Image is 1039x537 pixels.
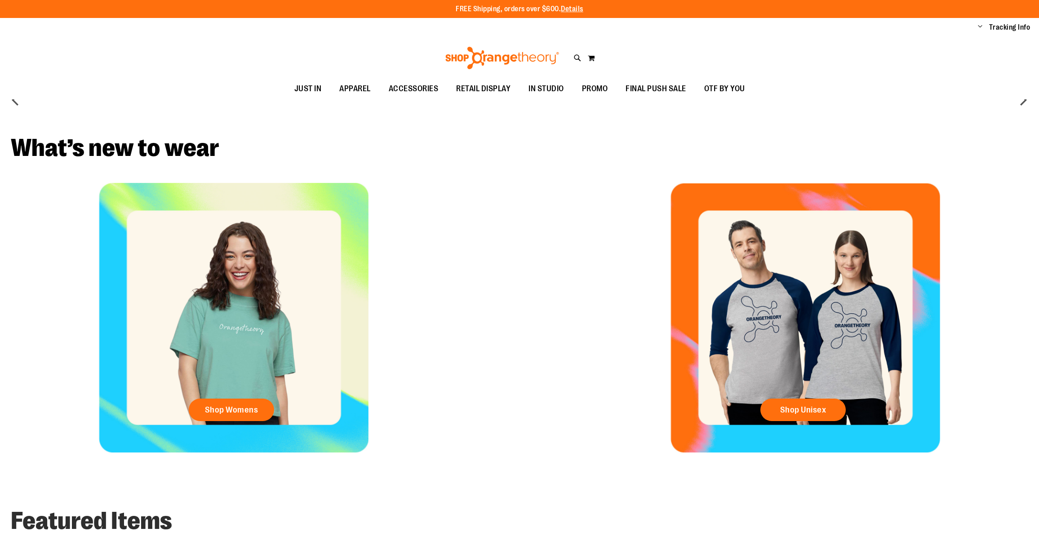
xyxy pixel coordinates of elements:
button: Account menu [978,23,982,32]
a: Tracking Info [989,22,1030,32]
a: Shop Unisex [760,399,846,421]
h2: What’s new to wear [11,136,1028,160]
a: Details [561,5,583,13]
button: next [1014,91,1032,109]
a: Shop Womens [189,399,274,421]
span: JUST IN [294,79,322,99]
strong: Featured Items [11,507,172,535]
p: FREE Shipping, orders over $600. [456,4,583,14]
span: RETAIL DISPLAY [456,79,511,99]
span: Shop Womens [205,405,258,415]
span: Shop Unisex [780,405,826,415]
button: prev [7,91,25,109]
span: FINAL PUSH SALE [626,79,686,99]
span: PROMO [582,79,608,99]
span: ACCESSORIES [389,79,439,99]
span: OTF BY YOU [704,79,745,99]
span: IN STUDIO [528,79,564,99]
img: Shop Orangetheory [444,47,560,69]
span: APPAREL [339,79,371,99]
